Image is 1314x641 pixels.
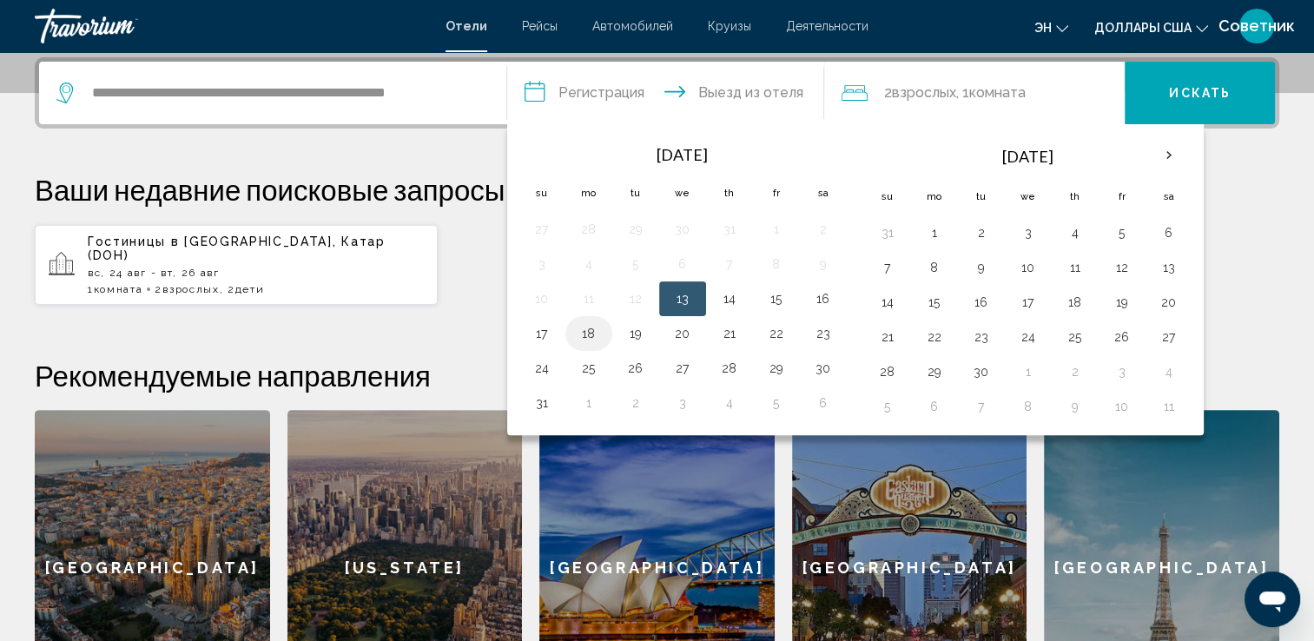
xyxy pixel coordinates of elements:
[786,19,868,33] a: Деятельности
[874,255,901,280] button: Day 7
[967,255,995,280] button: Day 9
[669,356,697,380] button: Day 27
[1234,8,1279,44] button: Пользовательское меню
[1061,290,1089,314] button: Day 18
[1155,360,1183,384] button: Day 4
[809,391,837,415] button: Day 6
[39,62,1275,124] div: Виджет поиска
[716,391,743,415] button: Day 4
[669,321,697,346] button: Day 20
[35,358,1279,393] h2: Рекомендуемые направления
[669,391,697,415] button: Day 3
[921,360,948,384] button: Day 29
[1108,360,1136,384] button: Day 3
[763,391,790,415] button: Day 5
[669,252,697,276] button: Day 6
[622,391,650,415] button: Day 2
[874,325,901,349] button: Day 21
[162,283,219,295] span: Взрослых
[809,321,837,346] button: Day 23
[155,283,162,295] font: 2
[967,394,995,419] button: Day 7
[1169,87,1231,101] span: Искать
[1155,394,1183,419] button: Day 11
[874,360,901,384] button: Day 28
[669,287,697,311] button: Day 13
[528,287,556,311] button: Day 10
[622,287,650,311] button: Day 12
[522,19,558,33] span: Рейсы
[1108,255,1136,280] button: Day 12
[921,255,948,280] button: Day 8
[507,62,825,124] button: Даты заезда и выезда
[622,321,650,346] button: Day 19
[1094,15,1208,40] button: Изменить валюту
[528,252,556,276] button: Day 3
[575,391,603,415] button: Day 1
[716,252,743,276] button: Day 7
[1034,15,1068,40] button: Изменение языка
[967,221,995,245] button: Day 2
[809,252,837,276] button: Day 9
[35,9,428,43] a: Травориум
[669,217,697,241] button: Day 30
[1146,135,1192,175] button: Next month
[716,217,743,241] button: Day 31
[967,360,995,384] button: Day 30
[528,217,556,241] button: Day 27
[528,321,556,346] button: Day 17
[1061,255,1089,280] button: Day 11
[716,287,743,311] button: Day 14
[968,84,1025,101] span: Комната
[528,356,556,380] button: Day 24
[1002,147,1053,166] font: [DATE]
[1061,325,1089,349] button: Day 25
[874,394,901,419] button: Day 5
[220,283,235,295] font: , 2
[592,19,673,33] span: Автомобилей
[809,356,837,380] button: Day 30
[1108,394,1136,419] button: Day 10
[35,172,1279,207] p: Ваши недавние поисковые запросы
[575,252,603,276] button: Day 4
[1108,221,1136,245] button: Day 5
[1061,394,1089,419] button: Day 9
[921,290,948,314] button: Day 15
[921,394,948,419] button: Day 6
[1014,394,1042,419] button: Day 8
[446,19,487,33] a: Отели
[1108,290,1136,314] button: Day 19
[967,290,995,314] button: Day 16
[528,391,556,415] button: Day 31
[874,290,901,314] button: Day 14
[575,287,603,311] button: Day 11
[1014,255,1042,280] button: Day 10
[1061,360,1089,384] button: Day 2
[716,321,743,346] button: Day 21
[1014,325,1042,349] button: Day 24
[94,283,143,295] span: Комната
[1155,221,1183,245] button: Day 6
[88,235,333,248] span: Гостиницы в [GEOGRAPHIC_DATA]
[622,356,650,380] button: Day 26
[716,356,743,380] button: Day 28
[657,145,708,164] font: [DATE]
[1061,221,1089,245] button: Day 4
[921,221,948,245] button: Day 1
[575,217,603,241] button: Day 28
[622,252,650,276] button: Day 5
[763,356,790,380] button: Day 29
[235,283,265,295] span: Дети
[1155,255,1183,280] button: Day 13
[763,287,790,311] button: Day 15
[921,325,948,349] button: Day 22
[763,252,790,276] button: Day 8
[809,287,837,311] button: Day 16
[1014,360,1042,384] button: Day 1
[1125,62,1275,124] button: Искать
[874,221,901,245] button: Day 31
[1218,17,1295,35] span: Советник
[891,84,955,101] span: Взрослых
